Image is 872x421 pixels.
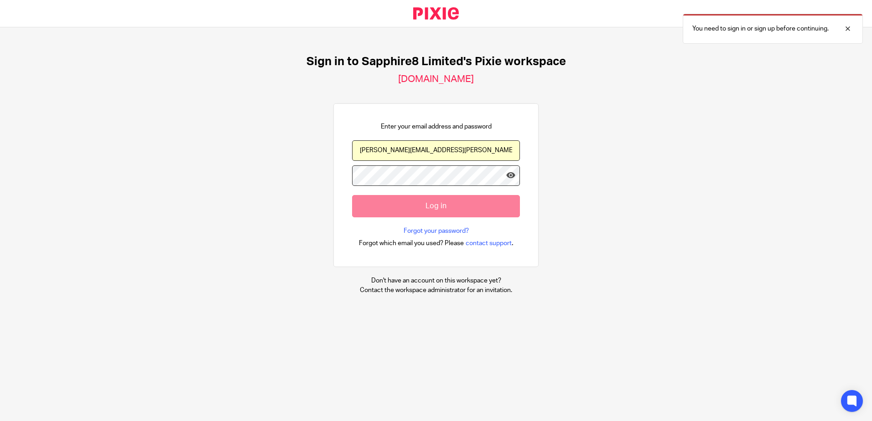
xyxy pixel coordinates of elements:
[359,238,514,248] div: .
[381,122,492,131] p: Enter your email address and password
[360,286,512,295] p: Contact the workspace administrator for an invitation.
[692,24,829,33] p: You need to sign in or sign up before continuing.
[398,73,474,85] h2: [DOMAIN_NAME]
[352,140,520,161] input: name@example.com
[404,226,469,236] a: Forgot your password?
[360,276,512,285] p: Don't have an account on this workspace yet?
[466,239,512,248] span: contact support
[359,239,464,248] span: Forgot which email you used? Please
[306,55,566,69] h1: Sign in to Sapphire8 Limited's Pixie workspace
[352,195,520,217] input: Log in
